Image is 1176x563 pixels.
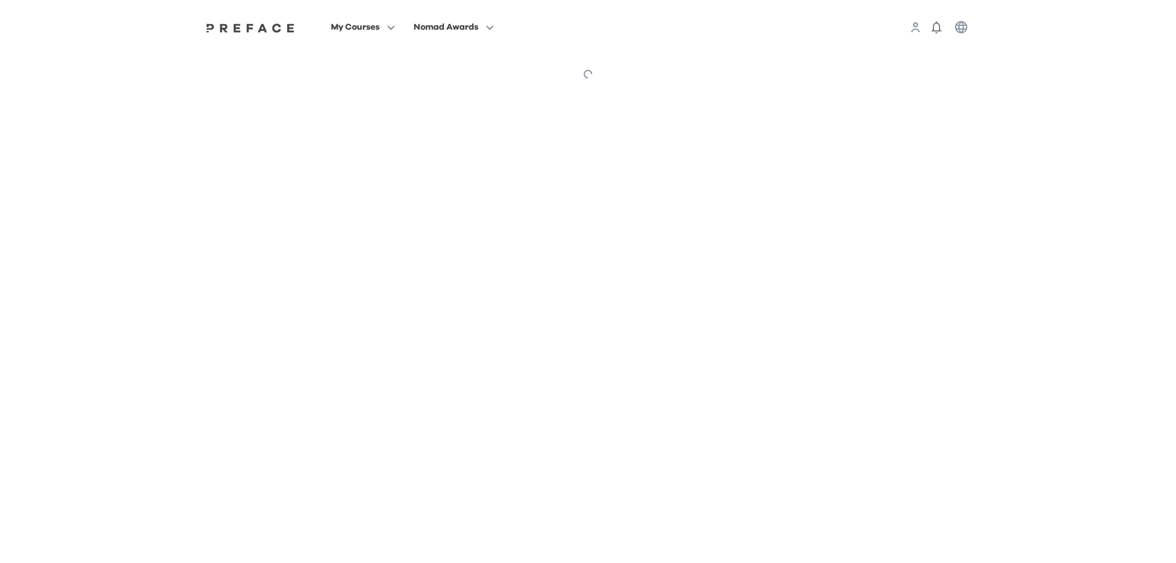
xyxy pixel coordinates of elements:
[203,23,298,33] img: Preface Logo
[327,19,399,35] button: My Courses
[410,19,498,35] button: Nomad Awards
[331,20,380,35] span: My Courses
[203,22,298,32] a: Preface Logo
[414,20,478,35] span: Nomad Awards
